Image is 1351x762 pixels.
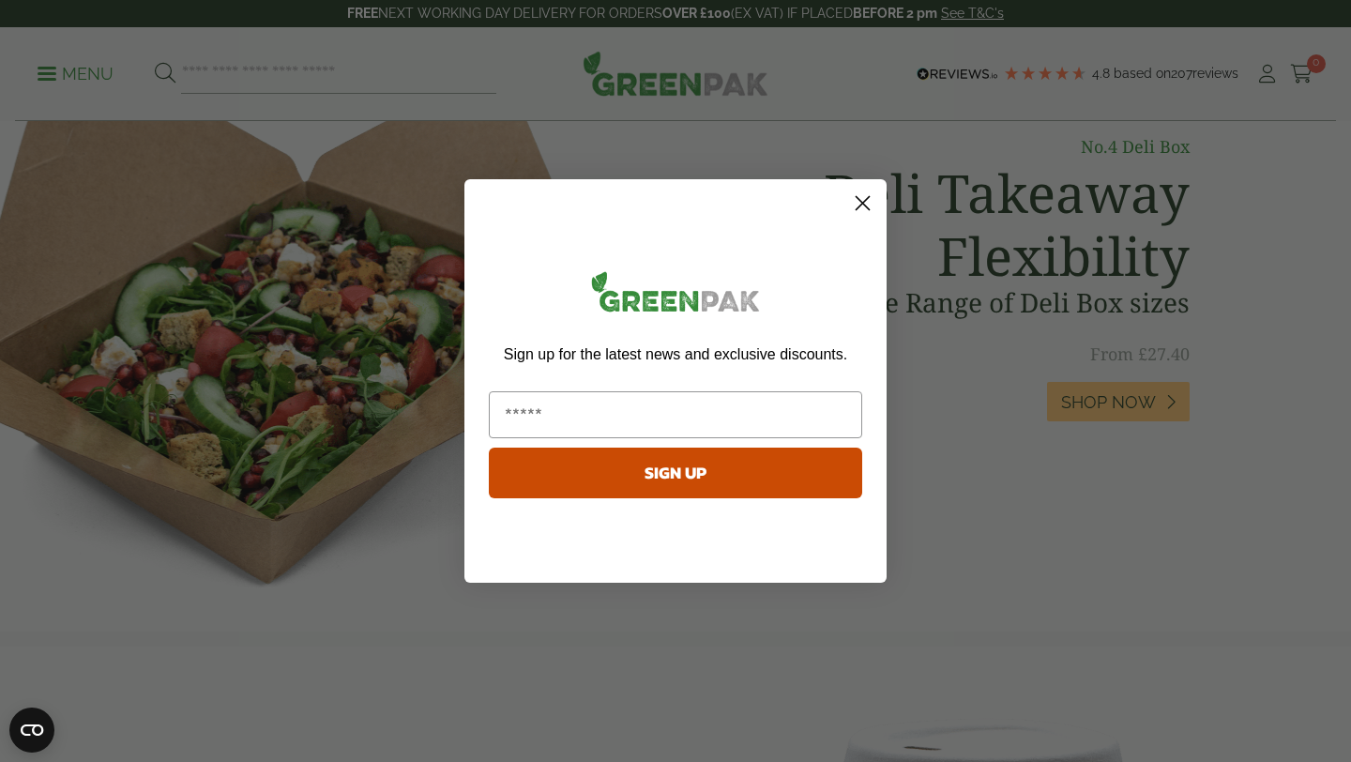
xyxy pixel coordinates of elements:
[846,187,879,220] button: Close dialog
[9,708,54,753] button: Open CMP widget
[489,448,862,498] button: SIGN UP
[489,391,862,438] input: Email
[504,346,847,362] span: Sign up for the latest news and exclusive discounts.
[489,264,862,327] img: greenpak_logo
